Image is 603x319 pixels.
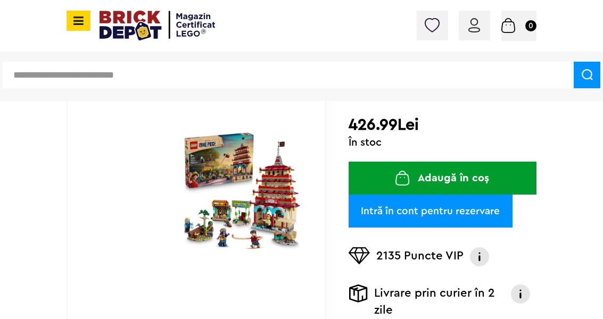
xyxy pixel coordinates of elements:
h2: 426.99Lei [349,115,536,135]
p: 2135 Puncte VIP [376,247,464,266]
img: Batalia din Parcul Arlong [183,131,302,250]
img: Livrare [349,284,368,303]
img: Info VIP [469,247,490,266]
a: Intră în cont pentru rezervare [349,195,513,228]
button: Adaugă în coș [349,162,536,195]
img: Info livrare prin curier [510,284,530,304]
img: Puncte VIP [349,247,370,264]
div: În stoc [349,137,536,148]
p: Livrare prin curier în 2 zile [374,284,505,318]
small: 0 [525,20,536,31]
